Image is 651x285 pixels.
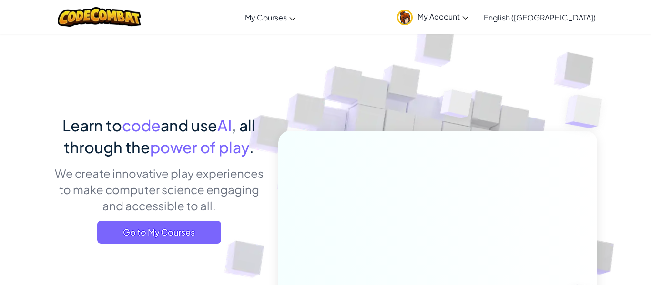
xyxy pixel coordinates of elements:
span: and use [161,116,217,135]
img: avatar [397,10,413,25]
span: power of play [150,138,249,157]
span: code [122,116,161,135]
img: Overlap cubes [423,71,491,142]
a: My Account [392,2,473,32]
a: My Courses [240,4,300,30]
span: My Courses [245,12,287,22]
a: Go to My Courses [97,221,221,244]
span: . [249,138,254,157]
img: CodeCombat logo [58,7,141,27]
span: Learn to [62,116,122,135]
img: Overlap cubes [546,71,629,152]
span: My Account [417,11,468,21]
a: English ([GEOGRAPHIC_DATA]) [479,4,600,30]
p: We create innovative play experiences to make computer science engaging and accessible to all. [54,165,264,214]
span: AI [217,116,232,135]
span: English ([GEOGRAPHIC_DATA]) [484,12,596,22]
